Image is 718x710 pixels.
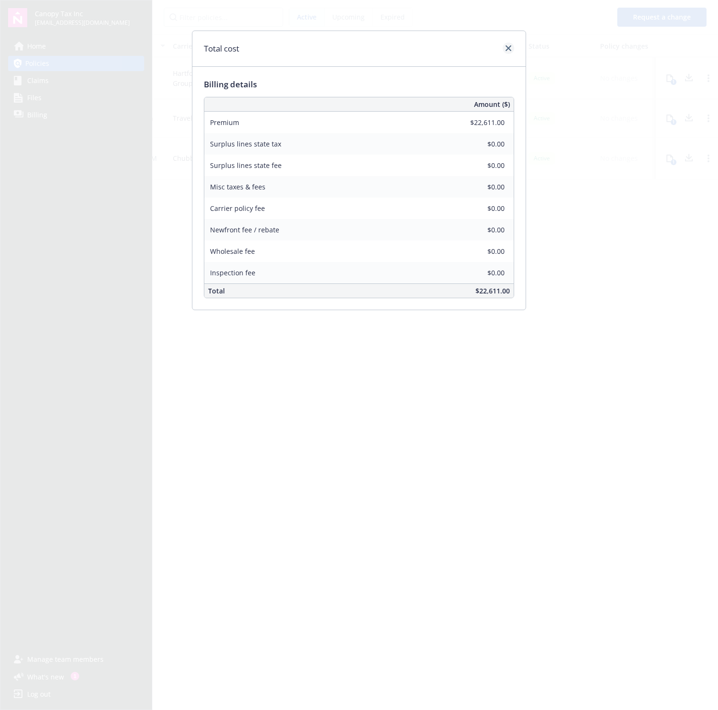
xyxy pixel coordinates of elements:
span: Wholesale fee [210,247,255,256]
span: Surplus lines state fee [210,161,282,170]
h1: Total cost [204,42,239,55]
span: Premium [210,118,239,127]
input: 0.00 [448,265,510,280]
input: 0.00 [448,222,510,237]
span: Total [208,286,225,295]
input: 0.00 [448,136,510,151]
span: Misc taxes & fees [210,182,265,191]
input: 0.00 [448,115,510,129]
a: close [503,42,514,54]
span: Billing details [204,79,257,90]
input: 0.00 [448,201,510,215]
input: 0.00 [448,179,510,194]
input: 0.00 [448,244,510,258]
span: $22,611.00 [475,286,510,295]
span: Amount ($) [474,99,510,109]
input: 0.00 [448,158,510,172]
span: Surplus lines state tax [210,139,281,148]
span: Newfront fee / rebate [210,225,279,234]
span: Carrier policy fee [210,204,265,213]
span: Inspection fee [210,268,255,277]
